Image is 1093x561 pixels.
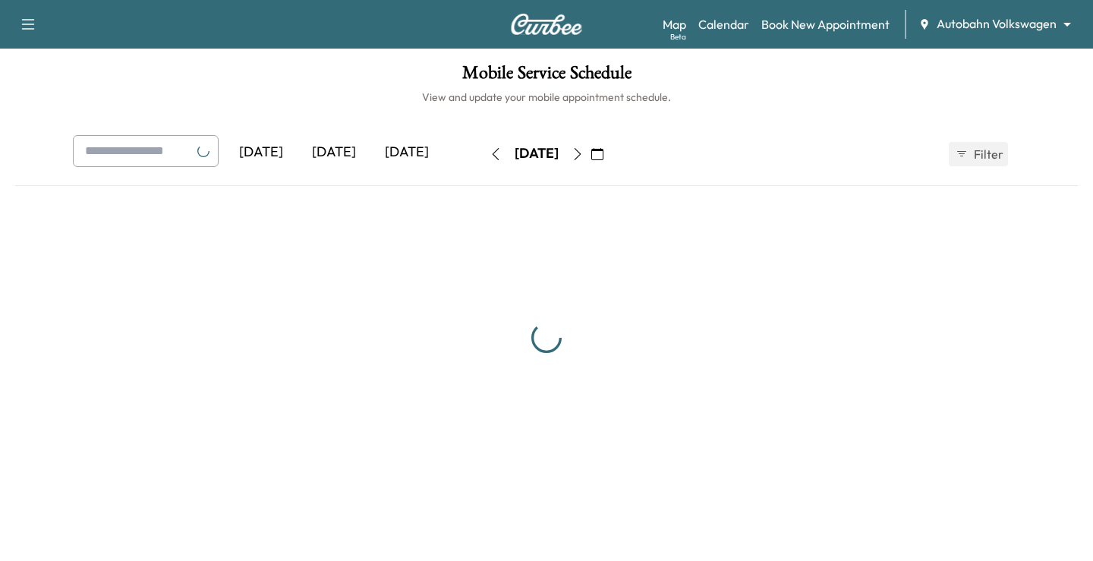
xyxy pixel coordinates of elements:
span: Autobahn Volkswagen [937,15,1057,33]
a: Book New Appointment [761,15,890,33]
a: MapBeta [663,15,686,33]
div: [DATE] [225,135,298,170]
div: [DATE] [515,144,559,163]
h1: Mobile Service Schedule [15,64,1078,90]
span: Filter [974,145,1001,163]
img: Curbee Logo [510,14,583,35]
h6: View and update your mobile appointment schedule. [15,90,1078,105]
div: Beta [670,31,686,43]
div: [DATE] [298,135,370,170]
div: [DATE] [370,135,443,170]
button: Filter [949,142,1008,166]
a: Calendar [698,15,749,33]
